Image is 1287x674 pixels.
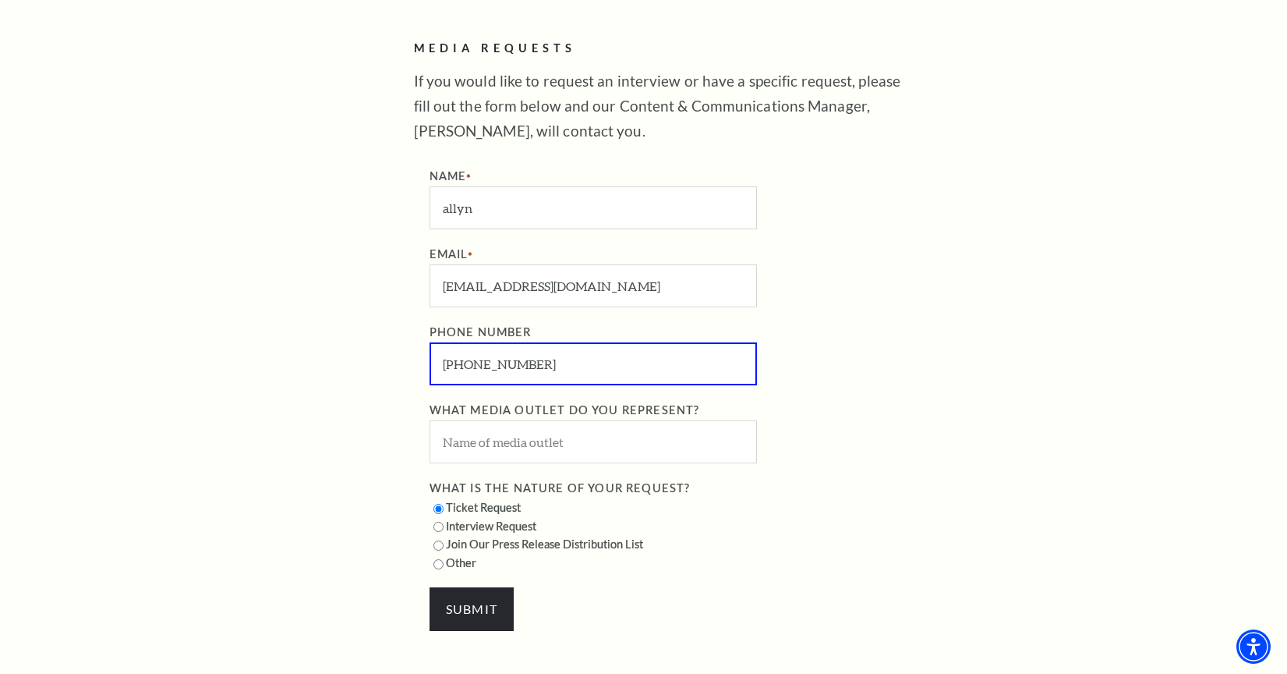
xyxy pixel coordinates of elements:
label: What is the nature of your request? [430,481,691,495]
label: What media outlet do you represent? [430,403,700,417]
label: Join our Press Release Distribution List [430,537,643,551]
label: Interview Request [430,520,536,533]
p: If you would like to request an interview or have a specific request, please fill out the form be... [414,69,921,144]
label: Ticket Request [430,501,521,514]
input: Email Address [430,264,757,307]
input: Name [430,186,757,229]
label: Phone number [430,325,532,339]
label: Other [430,556,476,569]
h2: Media Requests [414,39,921,59]
label: Email [430,247,468,261]
label: Name [430,169,467,183]
input: Join our Press Release Distribution List [433,541,444,551]
div: Accessibility Menu [1236,630,1271,664]
input: Submit button [430,587,514,631]
input: Phone Number [430,342,757,385]
input: Other [433,559,444,569]
input: Name of media outlet [430,420,757,463]
input: Ticket Request [433,504,444,514]
input: Interview Request [433,522,444,532]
